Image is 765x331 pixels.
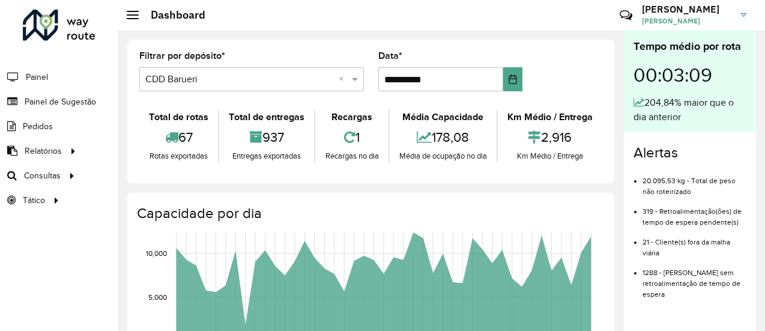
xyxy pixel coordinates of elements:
div: Entregas exportadas [222,150,311,162]
div: Rotas exportadas [142,150,215,162]
span: Consultas [24,169,61,182]
span: Clear all [339,72,349,87]
div: Km Médio / Entrega [501,150,599,162]
h4: Capacidade por dia [137,205,602,222]
span: Relatórios [25,145,62,157]
div: 00:03:09 [633,55,746,96]
span: Pedidos [23,120,53,133]
div: 178,08 [393,124,494,150]
label: Data [378,49,402,63]
li: 20.095,53 kg - Total de peso não roteirizado [643,166,746,197]
h4: Alertas [633,144,746,162]
li: 319 - Retroalimentação(ões) de tempo de espera pendente(s) [643,197,746,228]
h3: [PERSON_NAME] [642,4,732,15]
text: 10,000 [146,249,167,257]
h2: Dashboard [139,8,205,22]
span: Tático [23,194,45,207]
li: 1288 - [PERSON_NAME] sem retroalimentação de tempo de espera [643,258,746,300]
label: Filtrar por depósito [139,49,225,63]
div: Recargas [318,110,385,124]
div: 2,916 [501,124,599,150]
div: 1 [318,124,385,150]
div: 67 [142,124,215,150]
a: Contato Rápido [613,2,639,28]
span: Painel [26,71,48,84]
div: Média de ocupação no dia [393,150,494,162]
text: 5,000 [148,293,167,301]
div: Total de rotas [142,110,215,124]
div: Média Capacidade [393,110,494,124]
button: Choose Date [503,67,522,91]
div: 937 [222,124,311,150]
span: Painel de Sugestão [25,96,96,108]
div: Recargas no dia [318,150,385,162]
span: [PERSON_NAME] [642,16,732,26]
div: Tempo médio por rota [633,38,746,55]
div: Total de entregas [222,110,311,124]
div: Km Médio / Entrega [501,110,599,124]
li: 21 - Cliente(s) fora da malha viária [643,228,746,258]
div: 204,84% maior que o dia anterior [633,96,746,124]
